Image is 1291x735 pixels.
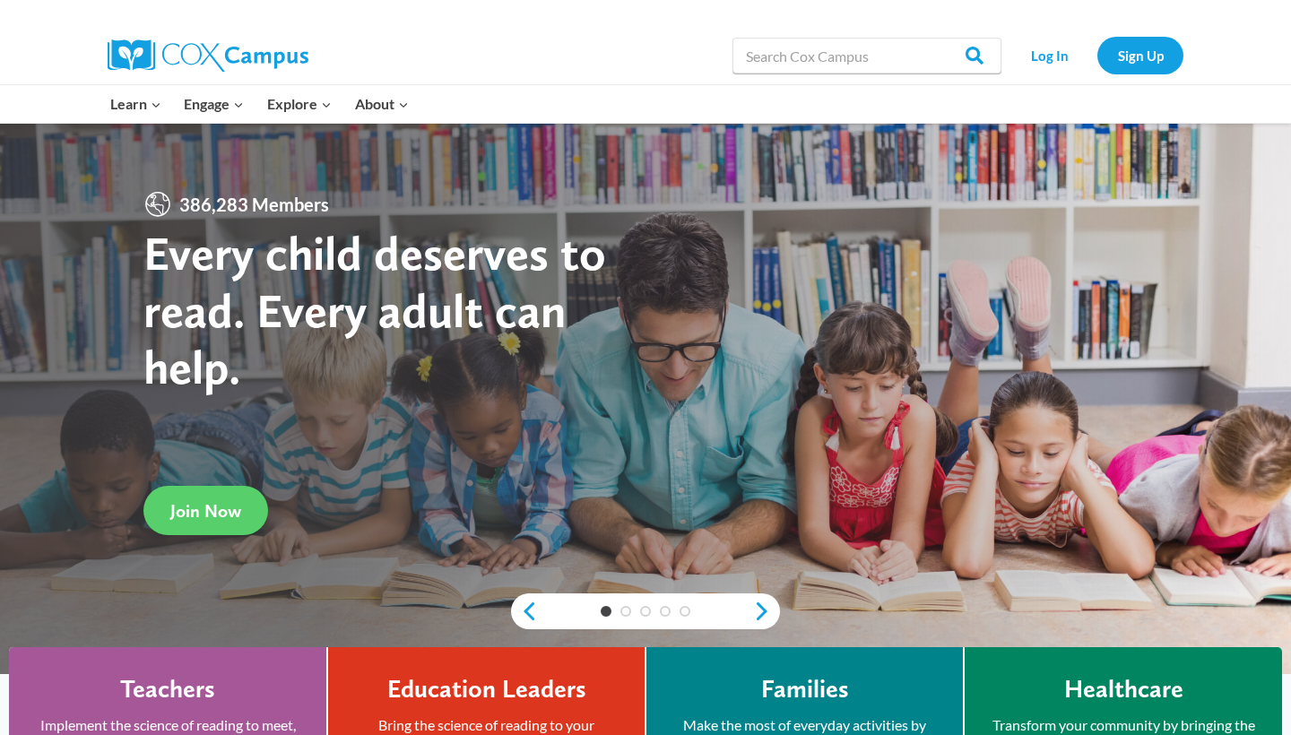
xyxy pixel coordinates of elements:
input: Search Cox Campus [732,38,1001,73]
nav: Secondary Navigation [1010,37,1183,73]
a: Join Now [143,486,268,535]
h4: Teachers [120,674,215,705]
a: 3 [640,606,651,617]
a: 1 [601,606,611,617]
a: 2 [620,606,631,617]
a: previous [511,601,538,622]
h4: Healthcare [1064,674,1183,705]
a: Sign Up [1097,37,1183,73]
a: 4 [660,606,671,617]
span: About [355,92,409,116]
strong: Every child deserves to read. Every adult can help. [143,224,606,395]
a: Log In [1010,37,1088,73]
h4: Education Leaders [387,674,586,705]
nav: Primary Navigation [99,85,420,123]
a: 5 [680,606,690,617]
a: next [753,601,780,622]
div: content slider buttons [511,593,780,629]
span: Explore [267,92,332,116]
img: Cox Campus [108,39,308,72]
span: Engage [184,92,244,116]
h4: Families [761,674,849,705]
span: 386,283 Members [172,190,336,219]
span: Join Now [170,500,241,522]
span: Learn [110,92,161,116]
